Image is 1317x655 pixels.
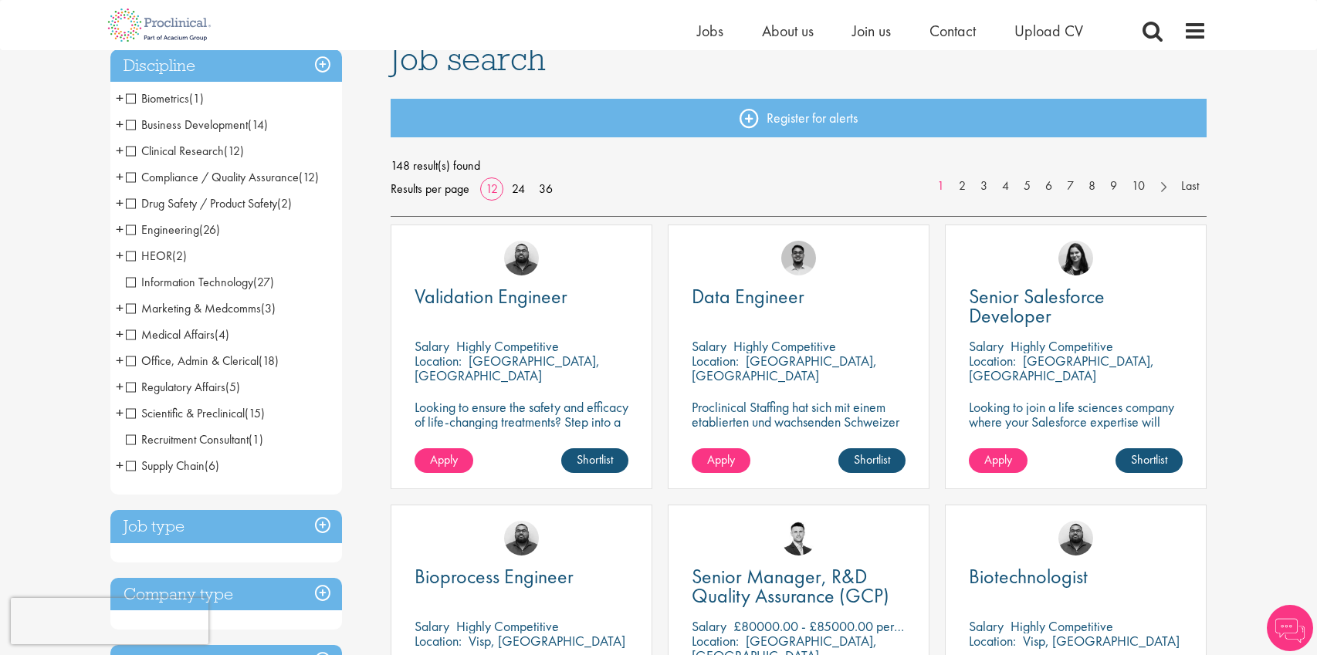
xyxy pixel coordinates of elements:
[391,154,1207,177] span: 148 result(s) found
[391,38,546,79] span: Job search
[1023,632,1180,650] p: Visp, [GEOGRAPHIC_DATA]
[951,177,973,195] a: 2
[984,451,1012,468] span: Apply
[852,21,891,41] a: Join us
[415,617,449,635] span: Salary
[116,86,124,110] span: +
[504,521,539,555] img: Ashley Bennett
[1058,241,1093,275] img: Indre Stankeviciute
[969,337,1004,355] span: Salary
[781,521,816,555] img: Joshua Godden
[1059,177,1082,195] a: 7
[126,353,279,369] span: Office, Admin & Clerical
[126,457,219,474] span: Supply Chain
[110,49,342,83] h3: Discipline
[692,448,750,473] a: Apply
[391,99,1207,137] a: Register for alerts
[415,337,449,355] span: Salary
[277,195,292,211] span: (2)
[116,401,124,424] span: +
[929,21,976,41] a: Contact
[1173,177,1207,195] a: Last
[1011,617,1113,635] p: Highly Competitive
[1011,337,1113,355] p: Highly Competitive
[1102,177,1125,195] a: 9
[126,379,240,395] span: Regulatory Affairs
[692,287,906,306] a: Data Engineer
[110,578,342,611] h3: Company type
[533,181,558,197] a: 36
[126,143,224,159] span: Clinical Research
[126,169,319,185] span: Compliance / Quality Assurance
[126,90,189,106] span: Biometrics
[733,617,932,635] p: £80000.00 - £85000.00 per annum
[215,326,229,343] span: (4)
[969,632,1016,650] span: Location:
[415,563,574,589] span: Bioprocess Engineer
[969,563,1088,589] span: Biotechnologist
[199,221,220,238] span: (26)
[973,177,995,195] a: 3
[506,181,530,197] a: 24
[1038,177,1060,195] a: 6
[692,352,877,384] p: [GEOGRAPHIC_DATA], [GEOGRAPHIC_DATA]
[692,563,889,609] span: Senior Manager, R&D Quality Assurance (GCP)
[1116,448,1183,473] a: Shortlist
[116,296,124,319] span: +
[126,326,215,343] span: Medical Affairs
[259,353,279,369] span: (18)
[430,451,458,468] span: Apply
[969,352,1154,384] p: [GEOGRAPHIC_DATA], [GEOGRAPHIC_DATA]
[1081,177,1103,195] a: 8
[126,195,277,211] span: Drug Safety / Product Safety
[415,283,567,309] span: Validation Engineer
[692,400,906,488] p: Proclinical Staffing hat sich mit einem etablierten und wachsenden Schweizer IT-Dienstleister zus...
[697,21,723,41] a: Jobs
[1058,521,1093,555] img: Ashley Bennett
[707,451,735,468] span: Apply
[415,567,628,586] a: Bioprocess Engineer
[838,448,906,473] a: Shortlist
[172,248,187,264] span: (2)
[469,632,625,650] p: Visp, [GEOGRAPHIC_DATA]
[969,400,1183,473] p: Looking to join a life sciences company where your Salesforce expertise will accelerate breakthro...
[261,300,276,316] span: (3)
[189,90,204,106] span: (1)
[116,349,124,372] span: +
[126,326,229,343] span: Medical Affairs
[456,337,559,355] p: Highly Competitive
[1016,177,1038,195] a: 5
[762,21,814,41] a: About us
[733,337,836,355] p: Highly Competitive
[415,448,473,473] a: Apply
[299,169,319,185] span: (12)
[1014,21,1083,41] span: Upload CV
[126,274,274,290] span: Information Technology
[781,241,816,275] img: Timothy Deschamps
[692,632,739,650] span: Location:
[415,287,628,306] a: Validation Engineer
[253,274,274,290] span: (27)
[415,352,462,370] span: Location:
[504,241,539,275] img: Ashley Bennett
[116,322,124,346] span: +
[126,431,263,447] span: Recruitment Consultant
[225,379,240,395] span: (5)
[126,221,220,238] span: Engineering
[480,181,503,197] a: 12
[110,510,342,543] h3: Job type
[126,405,265,421] span: Scientific & Preclinical
[561,448,628,473] a: Shortlist
[994,177,1017,195] a: 4
[249,431,263,447] span: (1)
[126,379,225,395] span: Regulatory Affairs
